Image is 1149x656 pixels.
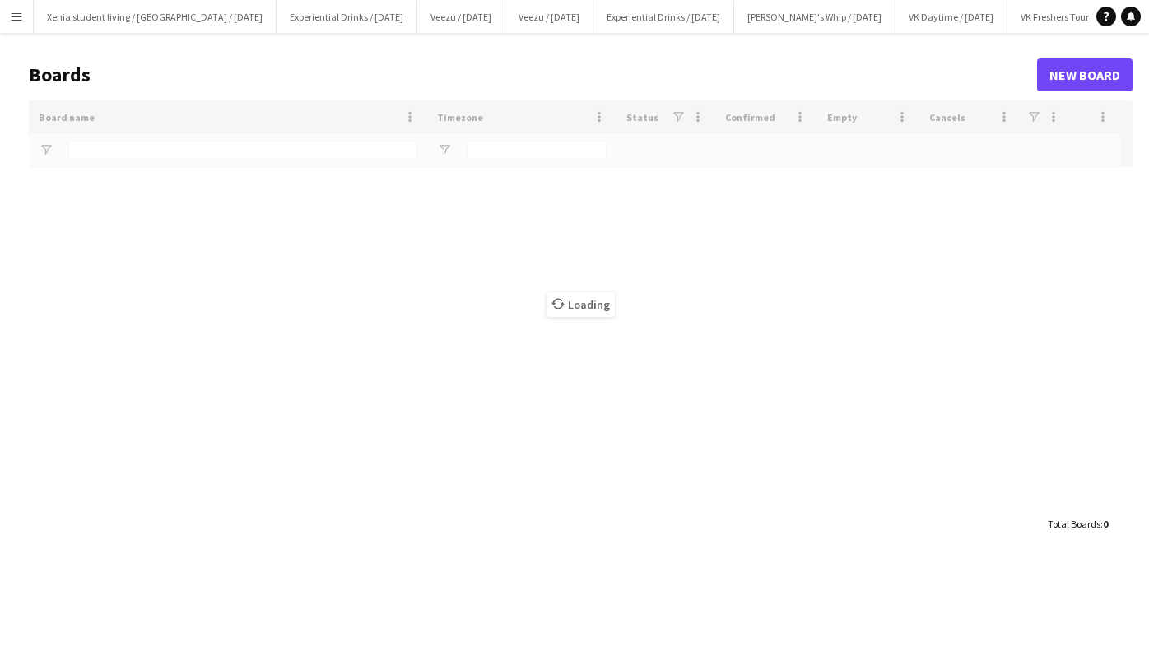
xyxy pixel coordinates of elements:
[505,1,593,33] button: Veezu / [DATE]
[1007,1,1138,33] button: VK Freshers Tour / [DATE]
[29,63,1037,87] h1: Boards
[1037,58,1133,91] a: New Board
[593,1,734,33] button: Experiential Drinks / [DATE]
[1103,518,1108,530] span: 0
[895,1,1007,33] button: VK Daytime / [DATE]
[1048,518,1100,530] span: Total Boards
[734,1,895,33] button: [PERSON_NAME]'s Whip / [DATE]
[547,292,615,317] span: Loading
[1048,508,1108,540] div: :
[417,1,505,33] button: Veezu / [DATE]
[34,1,277,33] button: Xenia student living / [GEOGRAPHIC_DATA] / [DATE]
[277,1,417,33] button: Experiential Drinks / [DATE]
